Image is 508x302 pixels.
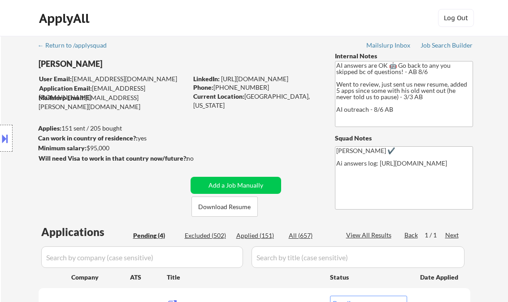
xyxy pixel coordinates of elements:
[335,134,473,143] div: Squad Notes
[191,197,258,217] button: Download Resume
[366,42,411,48] div: Mailslurp Inbox
[133,231,178,240] div: Pending (4)
[193,75,220,83] strong: LinkedIn:
[252,246,465,268] input: Search by title (case sensitive)
[346,231,394,240] div: View All Results
[335,52,473,61] div: Internal Notes
[167,273,321,282] div: Title
[71,273,130,282] div: Company
[404,231,419,240] div: Back
[193,83,213,91] strong: Phone:
[330,269,407,285] div: Status
[438,9,474,27] button: Log Out
[38,42,115,48] div: ← Return to /applysquad
[193,92,320,109] div: [GEOGRAPHIC_DATA], [US_STATE]
[193,83,320,92] div: [PHONE_NUMBER]
[187,154,212,163] div: no
[191,177,281,194] button: Add a Job Manually
[445,231,460,240] div: Next
[236,231,281,240] div: Applied (151)
[366,42,411,51] a: Mailslurp Inbox
[421,42,473,51] a: Job Search Builder
[185,231,230,240] div: Excluded (502)
[420,273,460,282] div: Date Applied
[130,273,167,282] div: ATS
[289,231,334,240] div: All (657)
[41,227,130,237] div: Applications
[421,42,473,48] div: Job Search Builder
[193,92,244,100] strong: Current Location:
[221,75,288,83] a: [URL][DOMAIN_NAME]
[38,42,115,51] a: ← Return to /applysquad
[41,246,243,268] input: Search by company (case sensitive)
[425,231,445,240] div: 1 / 1
[39,11,92,26] div: ApplyAll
